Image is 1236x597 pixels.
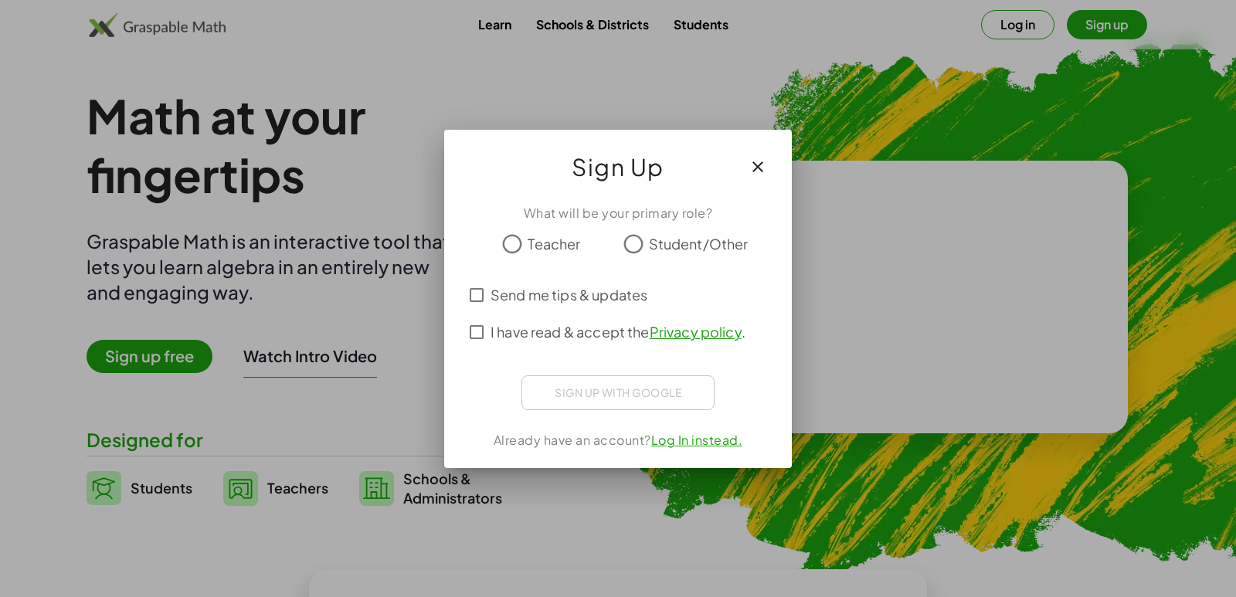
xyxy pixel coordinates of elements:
[650,323,742,341] a: Privacy policy
[651,432,743,448] a: Log In instead.
[528,233,580,254] span: Teacher
[491,321,745,342] span: I have read & accept the .
[463,431,773,449] div: Already have an account?
[463,204,773,222] div: What will be your primary role?
[649,233,749,254] span: Student/Other
[572,148,664,185] span: Sign Up
[491,284,647,305] span: Send me tips & updates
